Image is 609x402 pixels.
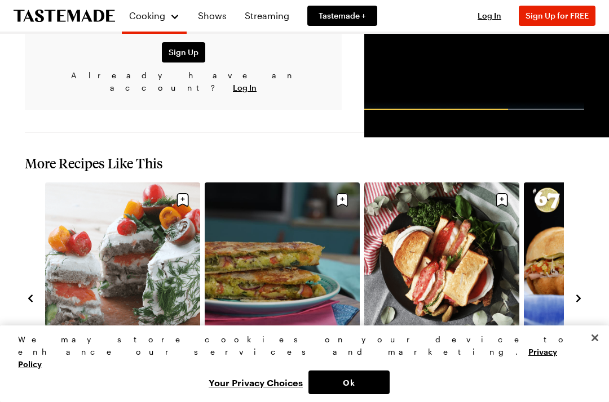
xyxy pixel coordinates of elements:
[25,155,584,171] h2: More Recipes Like This
[18,333,581,394] div: Privacy
[172,189,193,211] button: Save recipe
[332,189,353,211] button: Save recipe
[233,82,257,93] button: Log In
[319,10,366,21] span: Tastemade +
[526,11,589,20] span: Sign Up for FREE
[203,370,308,394] button: Your Privacy Choices
[14,10,115,23] a: To Tastemade Home Page
[307,6,377,26] a: Tastemade +
[478,11,501,20] span: Log In
[129,10,165,21] span: Cooking
[582,325,607,350] button: Close
[573,291,584,305] button: navigate to next item
[308,370,390,394] button: Ok
[491,189,513,211] button: Save recipe
[162,42,205,62] button: Sign Up
[467,10,512,21] button: Log In
[34,69,333,94] p: Already have an account?
[519,6,595,26] button: Sign Up for FREE
[169,47,198,58] span: Sign Up
[18,333,581,370] div: We may store cookies on your device to enhance our services and marketing.
[25,291,36,305] button: navigate to previous item
[129,5,180,27] button: Cooking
